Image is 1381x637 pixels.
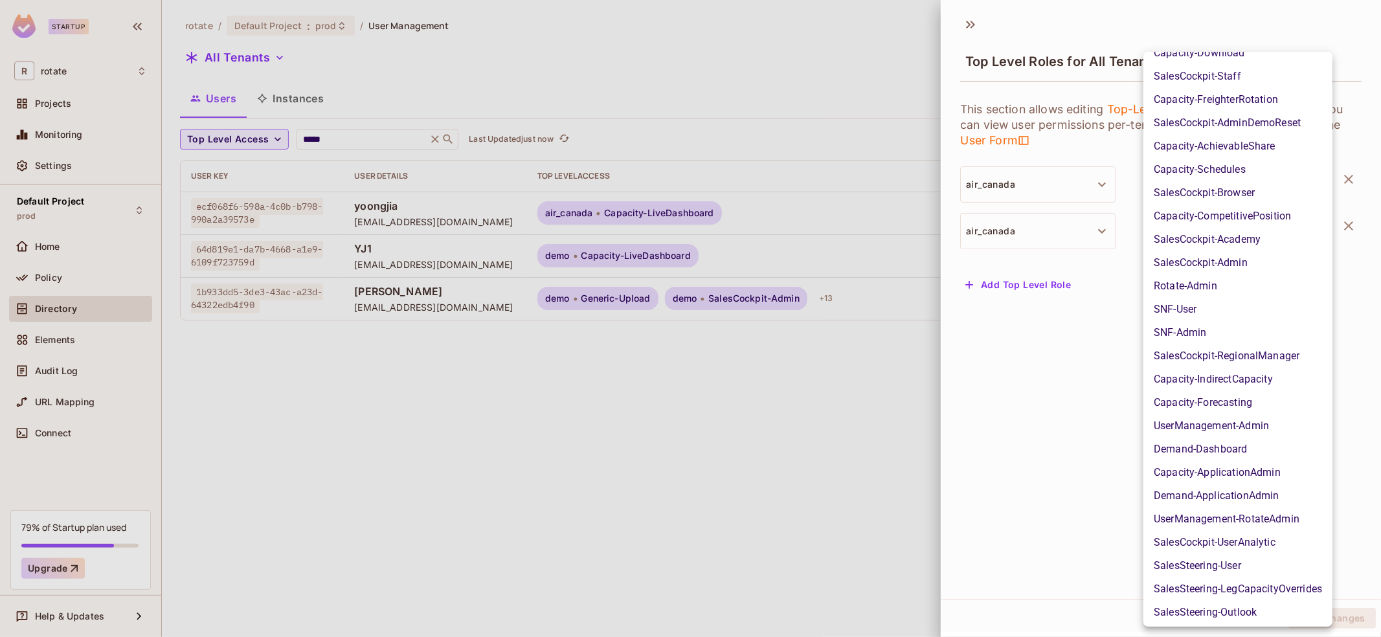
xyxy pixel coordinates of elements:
li: UserManagement-RotateAdmin [1143,508,1332,531]
li: SalesCockpit-Browser [1143,181,1332,205]
li: Capacity-CompetitivePosition [1143,205,1332,228]
li: Capacity-Forecasting [1143,391,1332,414]
li: Capacity-IndirectCapacity [1143,368,1332,391]
li: Capacity-FreighterRotation [1143,88,1332,111]
li: SalesCockpit-Staff [1143,65,1332,88]
li: SalesSteering-Outlook [1143,601,1332,624]
li: SNF-User [1143,298,1332,321]
li: Capacity-Schedules [1143,158,1332,181]
li: Capacity-ApplicationAdmin [1143,461,1332,484]
li: SalesSteering-User [1143,554,1332,577]
li: SalesCockpit-AdminDemoReset [1143,111,1332,135]
li: Demand-Dashboard [1143,438,1332,461]
li: SalesCockpit-Admin [1143,251,1332,274]
li: SalesCockpit-Academy [1143,228,1332,251]
li: Rotate-Admin [1143,274,1332,298]
li: SalesCockpit-RegionalManager [1143,344,1332,368]
li: Demand-ApplicationAdmin [1143,484,1332,508]
li: UserManagement-Admin [1143,414,1332,438]
li: SalesCockpit-UserAnalytic [1143,531,1332,554]
li: SalesSteering-LegCapacityOverrides [1143,577,1332,601]
li: Capacity-AchievableShare [1143,135,1332,158]
li: SNF-Admin [1143,321,1332,344]
li: Capacity-Download [1143,41,1332,65]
